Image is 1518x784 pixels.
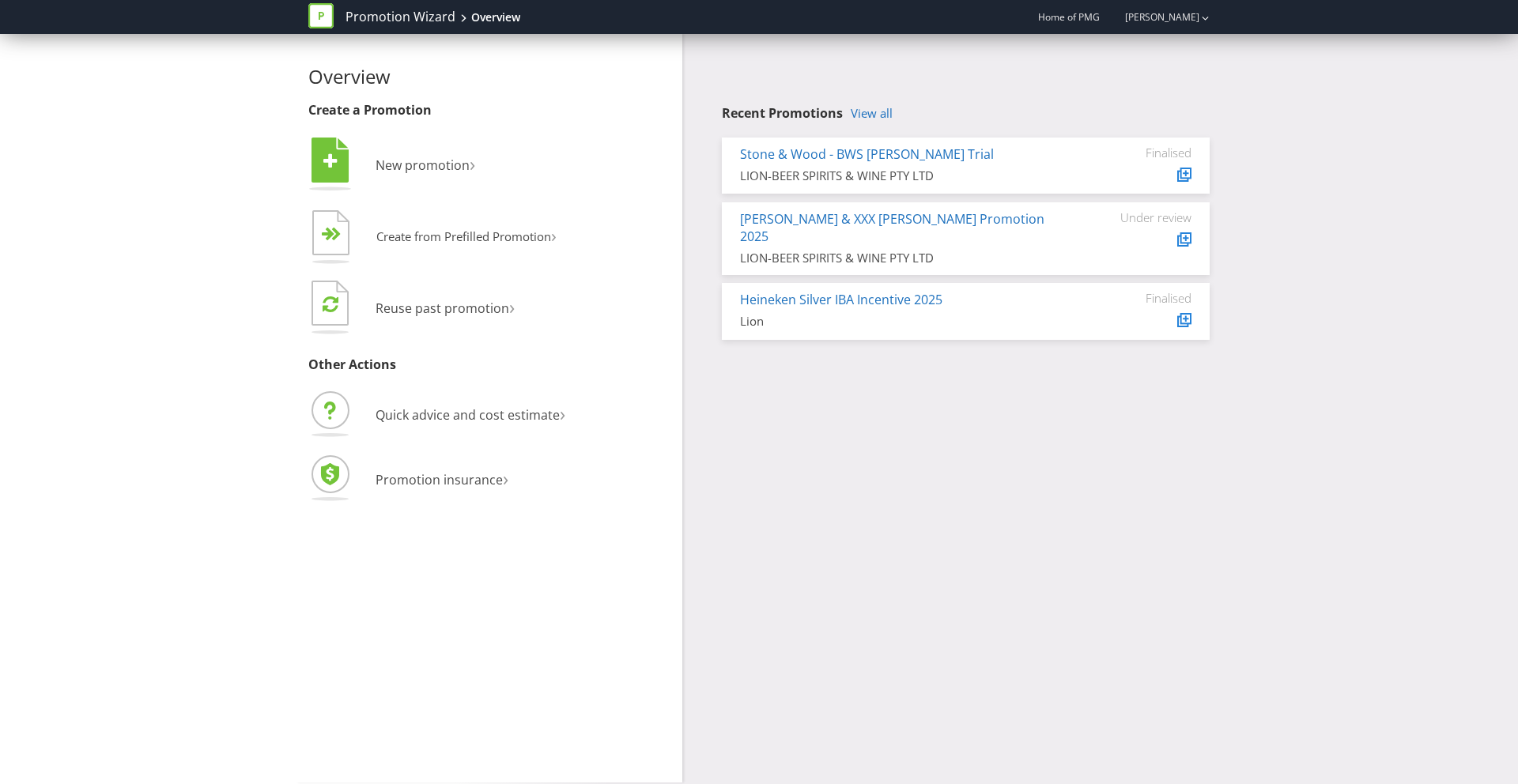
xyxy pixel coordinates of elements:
a: View all [851,107,893,120]
span: Home of PMG [1038,10,1100,24]
tspan:  [323,153,338,170]
div: Finalised [1097,291,1191,305]
span: New promotion [376,156,470,174]
a: Quick advice and cost estimate› [308,406,565,424]
h3: Create a Promotion [308,104,670,118]
a: Stone & Wood - BWS [PERSON_NAME] Trial [740,145,994,163]
div: LION-BEER SPIRITS & WINE PTY LTD [740,250,1073,266]
tspan:  [323,295,338,313]
span: Reuse past promotion [376,300,509,317]
tspan:  [331,227,342,242]
a: Heineken Silver IBA Incentive 2025 [740,291,942,308]
h2: Overview [308,66,670,87]
span: › [551,223,557,247]
span: › [503,465,508,491]
div: Overview [471,9,520,25]
span: Create from Prefilled Promotion [376,228,551,244]
a: Promotion Wizard [346,8,455,26]
a: [PERSON_NAME] & XXX [PERSON_NAME] Promotion 2025 [740,210,1044,246]
span: › [560,400,565,426]
span: Recent Promotions [722,104,843,122]
span: Quick advice and cost estimate [376,406,560,424]
div: Finalised [1097,145,1191,160]
div: LION-BEER SPIRITS & WINE PTY LTD [740,168,1073,184]
div: Under review [1097,210,1191,224]
h3: Other Actions [308,358,670,372]
button: Create from Prefilled Promotion› [308,206,557,269]
a: Promotion insurance› [308,471,508,488]
a: [PERSON_NAME] [1109,10,1199,24]
div: Lion [740,313,1073,330]
span: › [509,293,515,319]
span: › [470,150,475,176]
span: Promotion insurance [376,471,503,488]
